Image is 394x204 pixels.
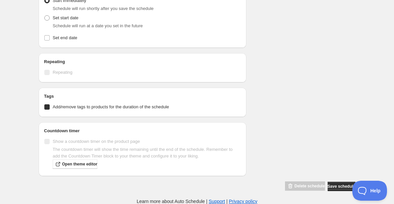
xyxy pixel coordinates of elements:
button: Save schedule [328,182,355,191]
a: Support [209,199,225,204]
p: The countdown timer will show the time remaining until the end of the schedule. Remember to add t... [53,146,241,159]
span: Save schedule [328,184,355,189]
span: Open theme editor [62,161,97,167]
a: Privacy policy [229,199,258,204]
a: Open theme editor [53,159,97,169]
span: Add/remove tags to products for the duration of the schedule [53,104,169,109]
h2: Repeating [44,58,241,65]
span: Show a countdown timer on the product page [53,139,140,144]
span: Schedule will run at a date you set in the future [53,23,143,28]
span: Repeating [53,70,72,75]
span: Schedule will run shortly after you save the schedule [53,6,154,11]
h2: Countdown timer [44,128,241,134]
span: Set start date [53,15,78,20]
h2: Tags [44,93,241,100]
span: Set end date [53,35,77,40]
iframe: Toggle Customer Support [352,181,387,201]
